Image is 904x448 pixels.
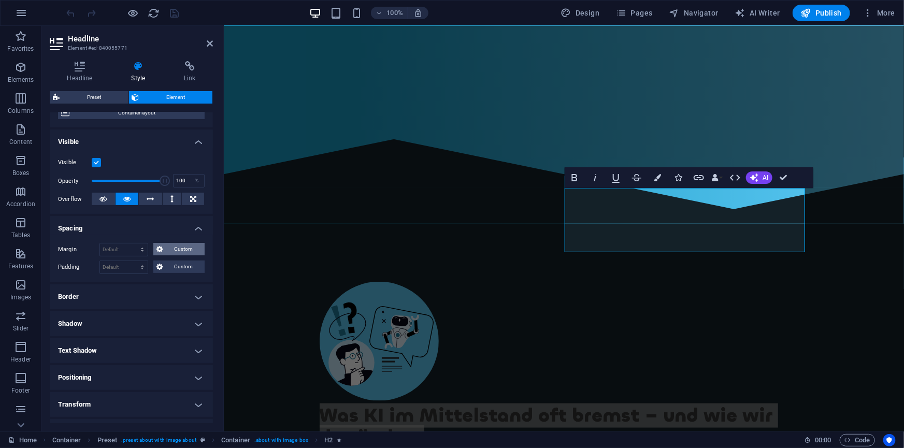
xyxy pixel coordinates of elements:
button: HTML [725,167,745,188]
button: Confirm (Ctrl+⏎) [773,167,793,188]
div: Design (Ctrl+Alt+Y) [557,5,604,21]
span: Custom [166,243,202,255]
h3: Element #ed-840055771 [68,44,192,53]
button: Pages [612,5,656,21]
button: Container layout [58,107,205,119]
button: Custom [153,261,205,273]
h4: Positioning [50,365,213,390]
span: Click to select. Double-click to edit [52,434,81,446]
span: Pages [616,8,652,18]
h4: Link [167,61,213,83]
span: . preset-about-with-image-about [121,434,196,446]
span: Click to select. Double-click to edit [221,434,250,446]
span: Click to select. Double-click to edit [324,434,333,446]
p: Content [9,138,32,146]
h6: Session time [804,434,831,446]
h4: ID & Class [50,419,213,444]
h4: Headline [50,61,114,83]
label: Visible [58,156,92,169]
button: More [858,5,899,21]
p: Features [8,262,33,270]
span: Custom [166,261,202,273]
h4: Style [114,61,167,83]
button: Click here to leave preview mode and continue editing [127,7,139,19]
h4: Text Shadow [50,338,213,363]
button: Navigator [665,5,723,21]
button: Usercentrics [883,434,896,446]
h4: Transform [50,392,213,417]
label: Margin [58,243,99,256]
h6: 100% [386,7,403,19]
button: Colors [648,167,667,188]
span: : [822,436,824,444]
button: Design [557,5,604,21]
h4: Border [50,284,213,309]
i: This element is a customizable preset [200,437,205,443]
button: Data Bindings [710,167,724,188]
h2: Was KI im Mittelstand oft bremst – und wie wir das ändern [96,379,585,422]
h4: Visible [50,129,213,148]
button: Element [129,91,213,104]
button: Underline (Ctrl+U) [606,167,626,188]
span: AI [763,175,768,181]
p: Accordion [6,200,35,208]
button: AI Writer [731,5,784,21]
button: Icons [668,167,688,188]
span: . about-with-image-box [254,434,308,446]
button: Italic (Ctrl+I) [585,167,605,188]
p: Forms [11,417,30,426]
i: On resize automatically adjust zoom level to fit chosen device. [413,8,423,18]
button: 100% [371,7,408,19]
button: reload [148,7,160,19]
span: Code [844,434,870,446]
p: Tables [11,231,30,239]
span: AI Writer [735,8,780,18]
button: Publish [793,5,850,21]
span: Preset [63,91,125,104]
h2: Headline [68,34,213,44]
h4: Spacing [50,216,213,235]
button: AI [746,171,772,184]
span: Publish [801,8,842,18]
label: Opacity [58,178,92,184]
label: Padding [58,261,99,273]
i: Element contains an animation [337,437,341,443]
span: Element [142,91,210,104]
label: Overflow [58,193,92,206]
p: Footer [11,386,30,395]
button: Preset [50,91,128,104]
span: Container layout [73,107,202,119]
button: Link [689,167,709,188]
p: Columns [8,107,34,115]
span: More [863,8,895,18]
h4: Shadow [50,311,213,336]
p: Header [10,355,31,364]
button: Strikethrough [627,167,647,188]
button: Custom [153,243,205,255]
button: Bold (Ctrl+B) [565,167,584,188]
p: Favorites [7,45,34,53]
p: Elements [8,76,34,84]
button: Code [840,434,875,446]
span: Click to select. Double-click to edit [97,434,118,446]
p: Boxes [12,169,30,177]
span: 00 00 [815,434,831,446]
div: % [190,175,204,187]
p: Slider [13,324,29,333]
p: Images [10,293,32,301]
a: Click to cancel selection. Double-click to open Pages [8,434,37,446]
span: Navigator [669,8,719,18]
nav: breadcrumb [52,434,342,446]
i: Reload page [148,7,160,19]
span: Design [561,8,600,18]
